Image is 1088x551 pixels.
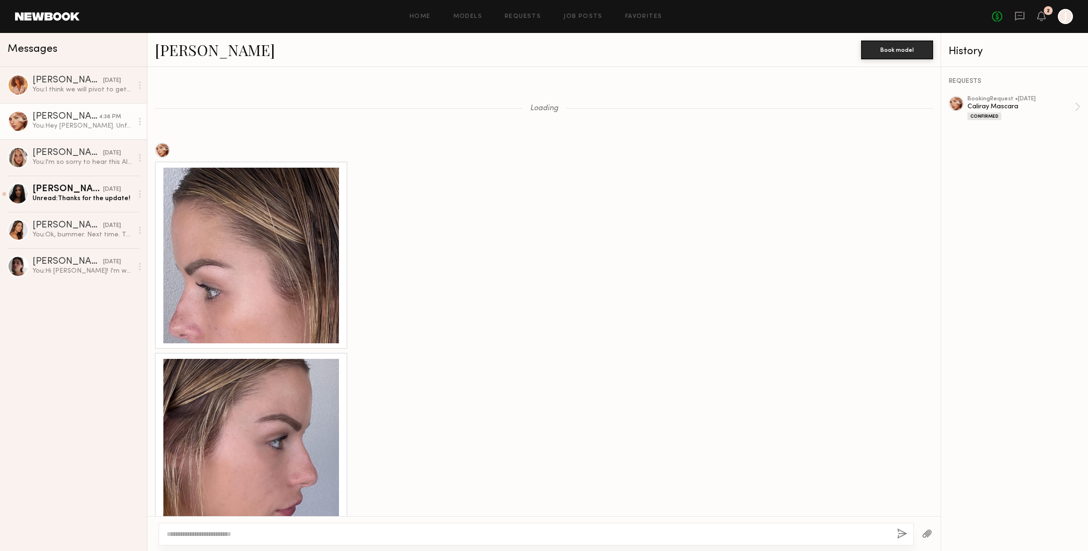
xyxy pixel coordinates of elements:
[967,96,1075,102] div: booking Request • [DATE]
[861,41,933,59] button: Book model
[410,14,431,20] a: Home
[453,14,482,20] a: Models
[949,46,1080,57] div: History
[949,78,1080,85] div: REQUESTS
[1047,8,1050,14] div: 2
[155,40,275,60] a: [PERSON_NAME]
[625,14,662,20] a: Favorites
[505,14,541,20] a: Requests
[103,149,121,158] div: [DATE]
[967,113,1001,120] div: Confirmed
[32,185,103,194] div: [PERSON_NAME]
[1058,9,1073,24] a: J
[32,267,133,275] div: You: Hi [PERSON_NAME]! I'm writing on behalf of makeup brand caliray. We are interested in hiring...
[103,221,121,230] div: [DATE]
[32,122,133,130] div: You: Hey [PERSON_NAME]. Unfortunately, the brand is not reimbursing for travel. I hope that's ok....
[32,158,133,167] div: You: I'm so sorry to hear this Allea. Wishing you and your family the best.
[32,257,103,267] div: [PERSON_NAME]
[967,96,1080,120] a: bookingRequest •[DATE]Caliray MascaraConfirmed
[103,258,121,267] div: [DATE]
[103,76,121,85] div: [DATE]
[32,230,133,239] div: You: Ok, bummer. Next time. Thanks!
[8,44,57,55] span: Messages
[32,112,99,122] div: [PERSON_NAME]
[530,105,558,113] span: Loading
[32,221,103,230] div: [PERSON_NAME]
[99,113,121,122] div: 4:38 PM
[103,185,121,194] div: [DATE]
[32,148,103,158] div: [PERSON_NAME]
[564,14,603,20] a: Job Posts
[861,45,933,53] a: Book model
[967,102,1075,111] div: Caliray Mascara
[32,76,103,85] div: [PERSON_NAME]
[32,85,133,94] div: You: I think we will pivot to getting these photos at a pool instead, so no worries. Will you ple...
[32,194,133,203] div: Unread: Thanks for the update!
